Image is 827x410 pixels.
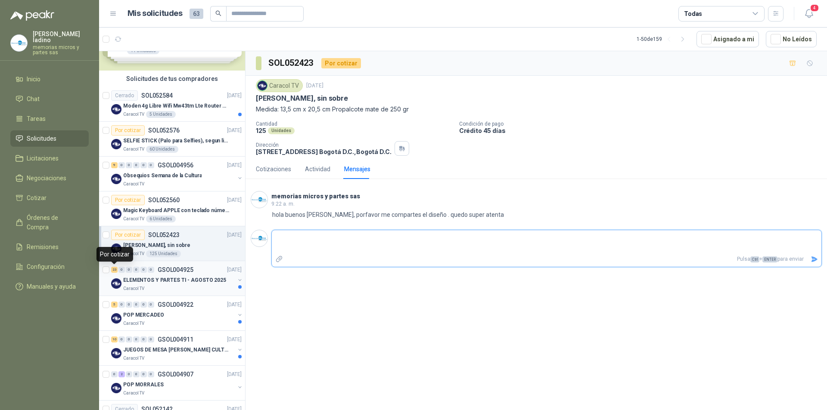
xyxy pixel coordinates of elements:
[148,197,180,203] p: SOL052560
[10,91,89,107] a: Chat
[148,302,154,308] div: 0
[272,210,504,219] p: hola buenos [PERSON_NAME], porfavor me compartes el diseño . quedo super atenta
[10,210,89,235] a: Órdenes de Compra
[133,267,140,273] div: 0
[306,82,323,90] p: [DATE]
[148,371,154,377] div: 0
[227,336,242,344] p: [DATE]
[126,302,132,308] div: 0
[10,278,89,295] a: Manuales y ayuda
[148,232,180,238] p: SOL052423
[810,4,819,12] span: 4
[111,334,243,362] a: 10 0 0 0 0 0 GSOL004911[DATE] Company LogoJUEGOS DE MESA [PERSON_NAME] CULTURALCaracol TV
[99,226,245,261] a: Por cotizarSOL052423[DATE] Company Logo[PERSON_NAME], sin sobreCaracol TV125 Unidades
[123,111,144,118] p: Caracol TV
[118,162,125,168] div: 0
[286,252,808,267] p: Pulsa + para enviar
[111,383,121,393] img: Company Logo
[111,302,118,308] div: 5
[227,161,242,170] p: [DATE]
[111,244,121,254] img: Company Logo
[141,92,173,99] p: SOL052584
[258,81,267,90] img: Company Logo
[227,92,242,100] p: [DATE]
[459,127,824,134] p: Crédito 45 días
[140,302,147,308] div: 0
[118,336,125,342] div: 0
[271,194,360,199] h3: memorias micros y partes sas
[27,134,56,143] span: Solicitudes
[123,311,164,319] p: POP MERCADEO
[111,209,121,219] img: Company Logo
[27,213,81,232] span: Órdenes de Compra
[27,74,40,84] span: Inicio
[10,111,89,127] a: Tareas
[111,267,118,273] div: 23
[123,250,144,257] p: Caracol TV
[256,148,391,155] p: [STREET_ADDRESS] Bogotá D.C. , Bogotá D.C.
[256,121,452,127] p: Cantidad
[227,196,242,204] p: [DATE]
[111,139,121,149] img: Company Logo
[111,125,145,136] div: Por cotizar
[27,242,59,252] span: Remisiones
[140,371,147,377] div: 0
[227,266,242,274] p: [DATE]
[133,336,140,342] div: 0
[807,252,821,267] button: Enviar
[27,94,40,104] span: Chat
[111,336,118,342] div: 10
[10,190,89,206] a: Cotizar
[27,193,47,203] span: Cotizar
[190,9,203,19] span: 63
[227,301,242,309] p: [DATE]
[10,71,89,87] a: Inicio
[123,241,190,250] p: [PERSON_NAME], sin sobre
[140,336,147,342] div: 0
[123,276,226,284] p: ELEMENTOS Y PARTES TI - AGOSTO 2025
[158,336,193,342] p: GSOL004911
[99,71,245,87] div: Solicitudes de tus compradores
[10,10,54,21] img: Logo peakr
[10,239,89,255] a: Remisiones
[256,79,303,92] div: Caracol TV
[33,45,89,55] p: memorias micros y partes sas
[227,126,242,135] p: [DATE]
[256,127,266,134] p: 125
[321,58,361,68] div: Por cotizar
[158,162,193,168] p: GSOL004956
[111,371,118,377] div: 0
[146,111,176,118] div: 5 Unidades
[111,299,243,327] a: 5 0 0 0 0 0 GSOL004922[DATE] Company LogoPOP MERCADEOCaracol TV
[251,191,267,208] img: Company Logo
[684,9,702,18] div: Todas
[27,114,46,123] span: Tareas
[123,355,144,362] p: Caracol TV
[11,35,27,51] img: Company Logo
[123,137,230,145] p: SELFIE STICK (Palo para Selfies), segun link adjunto
[126,162,132,168] div: 0
[27,262,65,271] span: Configuración
[118,267,125,273] div: 0
[148,162,154,168] div: 0
[766,31,817,47] button: No Leídos
[146,216,176,222] div: 6 Unidades
[111,195,145,205] div: Por cotizar
[111,104,121,114] img: Company Logo
[111,369,243,397] a: 0 2 0 0 0 0 GSOL004907[DATE] Company LogoPOP MORRALESCaracol TV
[271,201,295,207] span: 9:22 a. m.
[256,94,348,103] p: [PERSON_NAME], sin sobre
[123,381,164,389] p: POP MORRALES
[148,127,180,133] p: SOL052576
[111,174,121,184] img: Company Logo
[99,191,245,226] a: Por cotizarSOL052560[DATE] Company LogoMagic Keyboard APPLE con teclado númerico en Español Plate...
[762,256,777,262] span: ENTER
[123,146,144,153] p: Caracol TV
[111,90,138,101] div: Cerrado
[305,164,330,174] div: Actividad
[146,146,178,153] div: 60 Unidades
[750,256,759,262] span: Ctrl
[637,32,690,46] div: 1 - 50 de 159
[146,250,181,257] div: 125 Unidades
[215,10,221,16] span: search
